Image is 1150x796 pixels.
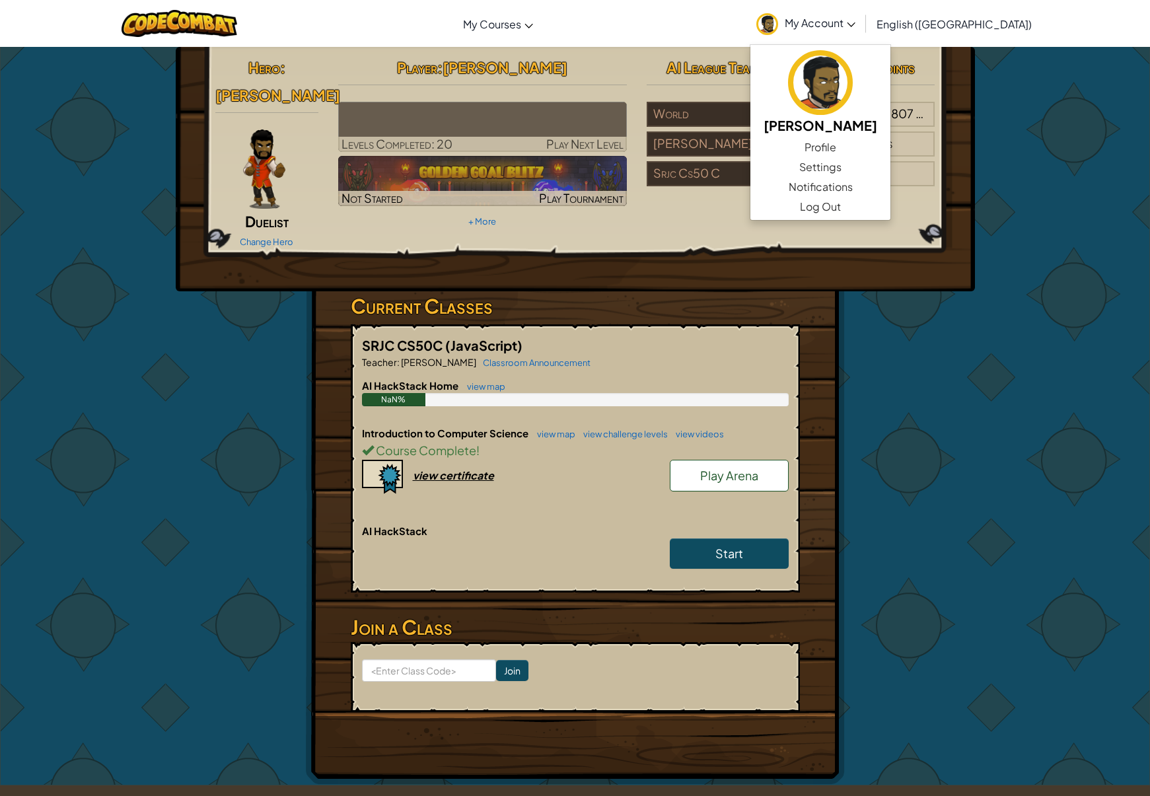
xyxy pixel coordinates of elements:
span: Play Next Level [546,136,624,151]
a: Notifications [750,177,890,197]
span: players [916,106,951,121]
span: Duelist [245,212,289,231]
a: [PERSON_NAME]#395/497players [647,144,935,159]
a: + More [468,216,496,227]
a: view challenge levels [577,429,668,439]
span: [PERSON_NAME] [443,58,567,77]
a: Srjc Cs50 C#188/222players [647,174,935,189]
img: avatar [788,50,853,115]
span: (JavaScript) [445,337,522,353]
span: Notifications [789,179,853,195]
input: Join [496,660,528,681]
a: Play Next Level [338,102,627,152]
span: [PERSON_NAME] [215,86,340,104]
span: Play Tournament [539,190,624,205]
span: AI HackStack Home [362,379,460,392]
span: Course Complete [374,443,476,458]
a: My Account [750,3,862,44]
div: view certificate [413,468,494,482]
div: World [647,102,791,127]
span: Introduction to Computer Science [362,427,530,439]
a: World#973,363/7,937,807players [647,114,935,129]
span: My Courses [463,17,521,31]
span: English ([GEOGRAPHIC_DATA]) [877,17,1032,31]
img: CodeCombat logo [122,10,237,37]
span: : [280,58,285,77]
span: : [437,58,443,77]
span: : [397,356,400,368]
span: Player [397,58,437,77]
span: AI League Team Rankings [666,58,816,77]
h3: Current Classes [351,291,800,321]
div: NaN% [362,393,426,406]
div: Srjc Cs50 C [647,161,791,186]
span: Teacher [362,356,397,368]
a: Not StartedPlay Tournament [338,156,627,206]
span: Start [715,546,743,561]
span: SRJC CS50C [362,337,445,353]
a: view certificate [362,468,494,482]
a: [PERSON_NAME] [750,48,890,137]
span: Play Arena [700,468,758,483]
a: view map [530,429,575,439]
span: Hero [248,58,280,77]
a: My Courses [456,6,540,42]
img: duelist-pose.png [243,129,285,209]
span: My Account [785,16,855,30]
a: Log Out [750,197,890,217]
img: certificate-icon.png [362,460,403,494]
input: <Enter Class Code> [362,659,496,682]
a: English ([GEOGRAPHIC_DATA]) [870,6,1038,42]
a: Start [670,538,789,569]
div: [PERSON_NAME] [647,131,791,157]
h5: [PERSON_NAME] [764,115,877,135]
a: Classroom Announcement [476,357,591,368]
span: ! [476,443,480,458]
a: Profile [750,137,890,157]
span: AI HackStack [362,525,427,537]
a: Settings [750,157,890,177]
a: Change Hero [240,236,293,247]
img: avatar [756,13,778,35]
span: Levels Completed: 20 [341,136,452,151]
a: view map [460,381,505,392]
img: Golden Goal [338,156,627,206]
a: view videos [669,429,724,439]
span: Not Started [341,190,403,205]
span: [PERSON_NAME] [400,356,476,368]
h3: Join a Class [351,612,800,642]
